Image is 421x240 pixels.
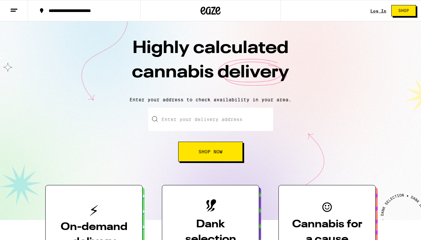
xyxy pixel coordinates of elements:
[398,9,409,13] span: Shop
[148,108,273,131] input: Enter your delivery address
[94,36,327,92] h1: Highly calculated cannabis delivery
[199,149,222,154] span: Shop Now
[178,142,243,162] button: Shop Now
[370,9,386,13] div: Log In
[391,5,416,16] button: Shop
[7,97,414,102] p: Enter your address to check availability in your area.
